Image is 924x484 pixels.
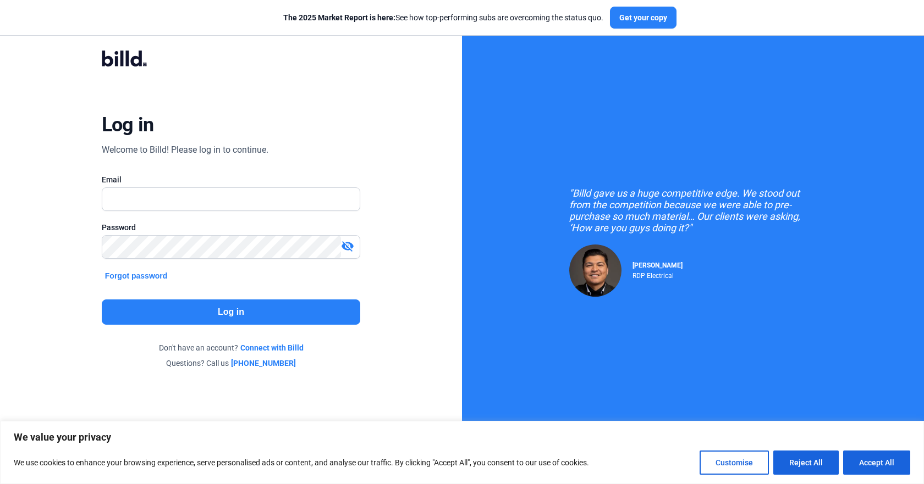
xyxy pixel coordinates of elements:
span: The 2025 Market Report is here: [283,13,395,22]
button: Get your copy [610,7,676,29]
div: Password [102,222,360,233]
div: Welcome to Billd! Please log in to continue. [102,143,268,157]
p: We value your privacy [14,431,910,444]
button: Log in [102,299,360,325]
mat-icon: visibility_off [341,240,354,253]
span: [PERSON_NAME] [632,262,683,269]
div: Email [102,174,360,185]
button: Accept All [843,450,910,475]
div: Don't have an account? [102,342,360,353]
a: Connect with Billd [240,342,304,353]
div: Questions? Call us [102,358,360,369]
p: We use cookies to enhance your browsing experience, serve personalised ads or content, and analys... [14,456,589,469]
button: Reject All [773,450,839,475]
div: RDP Electrical [632,269,683,280]
img: Raul Pacheco [569,244,621,297]
div: Log in [102,113,154,137]
div: See how top-performing subs are overcoming the status quo. [283,12,603,23]
a: [PHONE_NUMBER] [231,358,296,369]
div: "Billd gave us a huge competitive edge. We stood out from the competition because we were able to... [569,187,817,233]
button: Customise [700,450,769,475]
button: Forgot password [102,270,171,282]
